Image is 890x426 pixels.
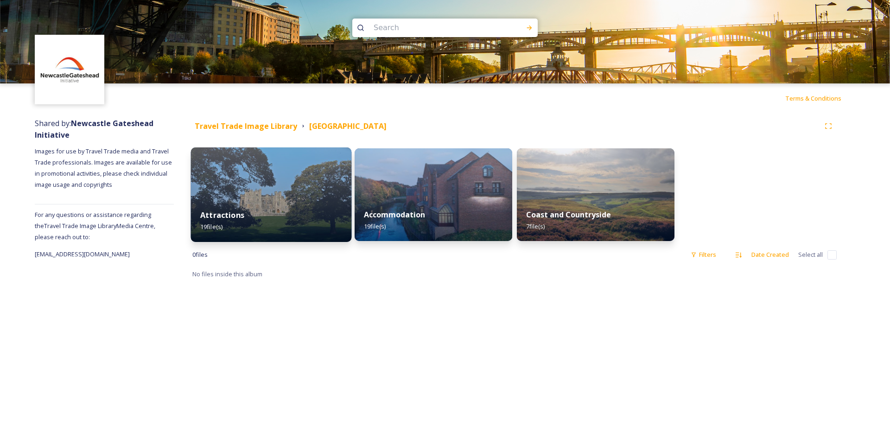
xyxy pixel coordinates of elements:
[517,148,674,241] img: 4c6b6e5a-9ecf-471a-99dd-59fab66251e7.jpg
[35,210,155,241] span: For any questions or assistance regarding the Travel Trade Image Library Media Centre, please rea...
[35,250,130,258] span: [EMAIL_ADDRESS][DOMAIN_NAME]
[35,147,173,189] span: Images for use by Travel Trade media and Travel Trade professionals. Images are available for use...
[364,210,425,220] strong: Accommodation
[355,148,512,241] img: 273a7a73-b855-4669-a8b1-9327d3cff980.jpg
[191,147,352,242] img: 4028a50c-61ac-4dbf-b3ca-9da6873145dc.jpg
[747,246,794,264] div: Date Created
[526,210,611,220] strong: Coast and Countryside
[785,93,855,104] a: Terms & Conditions
[192,250,208,259] span: 0 file s
[526,222,545,230] span: 7 file(s)
[798,250,823,259] span: Select all
[192,270,262,278] span: No files inside this album
[200,210,244,220] strong: Attractions
[35,118,153,140] span: Shared by:
[309,121,387,131] strong: [GEOGRAPHIC_DATA]
[686,246,721,264] div: Filters
[36,36,103,103] img: DqD9wEUd_400x400.jpg
[785,94,841,102] span: Terms & Conditions
[200,223,222,231] span: 19 file(s)
[35,118,153,140] strong: Newcastle Gateshead Initiative
[195,121,297,131] strong: Travel Trade Image Library
[369,18,496,38] input: Search
[364,222,386,230] span: 19 file(s)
